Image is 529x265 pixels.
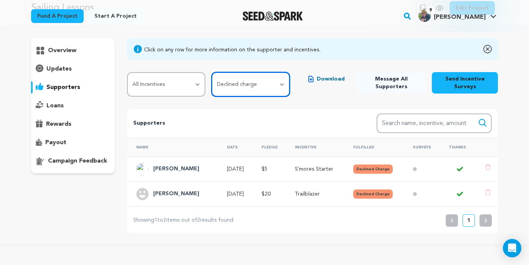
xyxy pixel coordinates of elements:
span: Download [317,75,345,83]
button: Send Incentive Surveys [432,72,498,94]
p: campaign feedback [48,156,107,166]
span: 2 [197,217,200,223]
input: Search name, incentive, amount [377,114,492,133]
h4: Adriana Klein [153,189,199,199]
th: Date [218,138,252,156]
p: [DATE] [227,165,247,173]
div: Open Intercom Messenger [503,239,521,257]
button: campaign feedback [31,155,115,167]
div: Kylie S.'s Profile [418,10,486,22]
p: rewards [46,120,71,129]
span: 9 [426,7,435,14]
th: Pledge [252,138,286,156]
a: Start a project [88,9,143,23]
div: Click on any row for more information on the supporter and incentives. [144,46,321,54]
th: Surveys [403,138,440,156]
img: close-o.svg [483,44,492,54]
p: payout [45,138,66,147]
p: updates [46,64,72,74]
img: user.png [136,188,149,200]
p: Showing to items out of results found [133,216,233,225]
button: rewards [31,118,115,130]
button: overview [31,44,115,57]
th: Incentive [286,138,344,156]
span: $20 [261,191,271,197]
button: Declined Charge [353,165,393,174]
th: Fulfilled [344,138,403,156]
button: payout [31,137,115,149]
button: supporters [31,81,115,94]
h4: Webner Marissa [153,165,199,174]
img: Seed&Spark Logo Dark Mode [243,12,303,21]
button: Declined Charge [353,189,393,199]
button: loans [31,100,115,112]
p: 1 [467,217,470,224]
a: Fund a project [31,9,84,23]
p: loans [46,101,64,110]
th: Name [127,138,218,156]
p: [DATE] [227,190,247,198]
button: Message All Supporters [357,72,426,94]
p: supporters [46,83,80,92]
button: Download [302,72,351,86]
span: Message All Supporters [363,75,420,91]
span: 2 [163,217,166,223]
button: updates [31,63,115,75]
span: 1 [154,217,157,223]
p: Supporters [133,119,352,128]
img: 776098e3326a0dd9.jpg [418,10,431,22]
a: Kylie S.'s Profile [417,8,498,22]
span: Kylie S.'s Profile [417,8,498,24]
span: [PERSON_NAME] [434,14,486,20]
th: Thanks [440,138,476,156]
button: 1 [463,214,475,227]
a: Seed&Spark Homepage [243,12,303,21]
p: overview [48,46,76,55]
img: ACg8ocK3yx7uAmZeP1KAGmke__79l08JZrzJ6dIBShTHixRFNatI8Ans1Q=s96-c [136,163,149,175]
p: Trailblazer [295,190,339,198]
p: S'mores Starter [295,165,339,173]
span: $5 [261,166,268,172]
